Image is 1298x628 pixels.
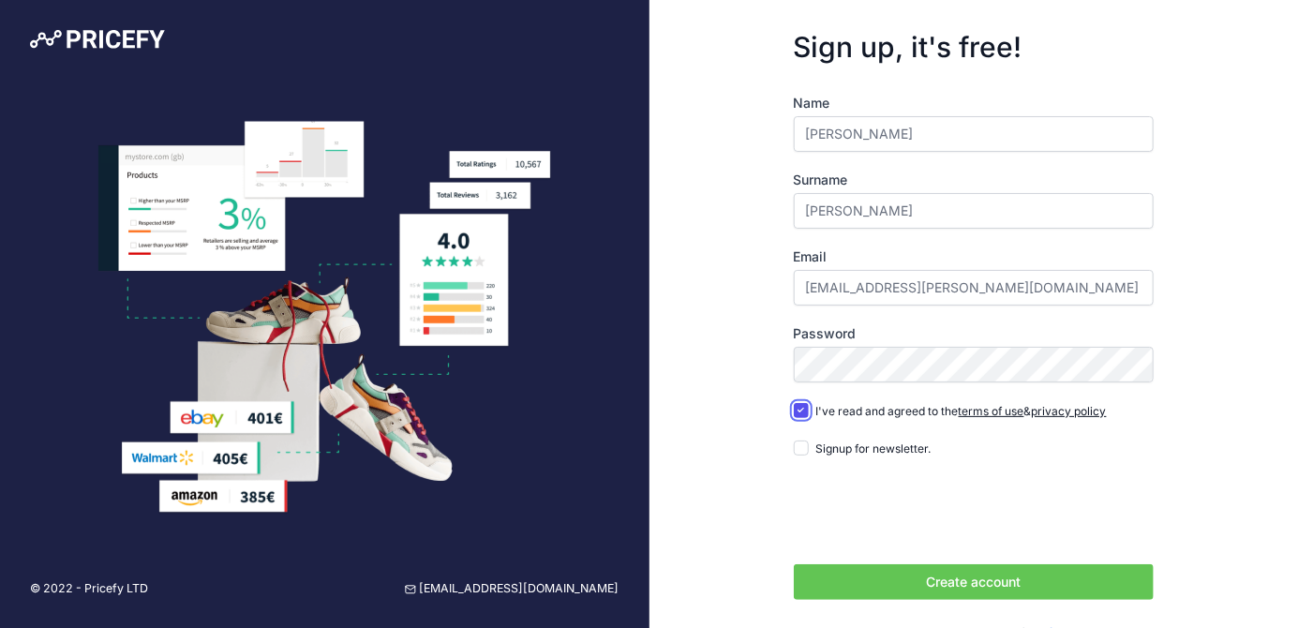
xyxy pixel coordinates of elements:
img: Pricefy [30,30,165,49]
iframe: reCAPTCHA [794,476,1079,549]
label: Surname [794,171,1154,189]
label: Email [794,247,1154,266]
span: Signup for newsletter. [816,441,932,456]
a: terms of use [959,404,1024,418]
span: I've read and agreed to the & [816,404,1107,418]
label: Password [794,324,1154,343]
a: privacy policy [1032,404,1107,418]
button: Create account [794,564,1154,600]
p: © 2022 - Pricefy LTD [30,580,148,598]
a: [EMAIL_ADDRESS][DOMAIN_NAME] [405,580,619,598]
label: Name [794,94,1154,112]
h3: Sign up, it's free! [794,30,1154,64]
